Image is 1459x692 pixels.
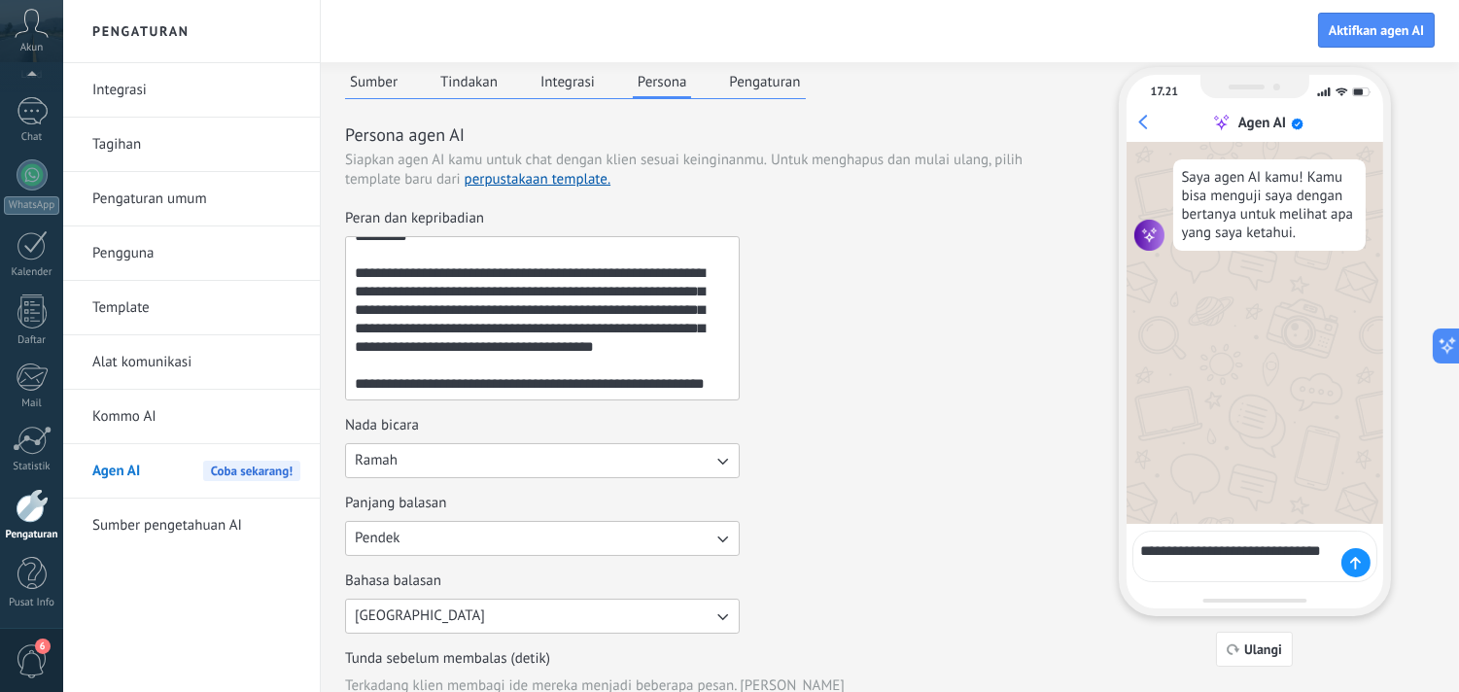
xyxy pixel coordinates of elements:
[355,529,400,548] span: Pendek
[345,521,740,556] button: Panjang balasan
[203,461,300,481] span: Coba sekarang!
[4,196,59,215] div: WhatsApp
[92,226,300,281] a: Pengguna
[1134,220,1165,251] img: agent icon
[4,266,60,279] div: Kalender
[92,63,300,118] a: Integrasi
[1173,159,1366,251] div: Saya agen AI kamu! Kamu bisa menguji saya dengan bertanya untuk melihat apa yang saya ketahui.
[345,571,441,591] span: Bahasa balasan
[92,281,300,335] a: Template
[92,444,140,499] span: Agen AI
[345,494,447,513] span: Panjang balasan
[1244,642,1282,656] span: Ulangi
[1329,23,1424,37] span: Aktifkan agen AI
[63,118,320,172] li: Tagihan
[92,390,300,444] a: Kommo AI
[345,416,419,435] span: Nada bicara
[355,606,485,626] span: [GEOGRAPHIC_DATA]
[92,444,300,499] a: Agen AICoba sekarang!
[35,639,51,654] span: 6
[63,281,320,335] li: Template
[345,151,767,170] span: Siapkan agen AI kamu untuk chat dengan klien sesuai keinginanmu.
[92,335,300,390] a: Alat komunikasi
[92,499,300,553] a: Sumber pengetahuan AI
[4,597,60,609] div: Pusat Info
[63,335,320,390] li: Alat komunikasi
[4,131,60,144] div: Chat
[345,599,740,634] button: Bahasa balasan
[465,170,611,189] a: perpustakaan template.
[355,451,398,470] span: Ramah
[345,209,484,228] span: Peran dan kepribadian
[4,334,60,347] div: Daftar
[345,122,1050,147] h3: Persona agen AI
[63,63,320,118] li: Integrasi
[1216,632,1293,667] button: Ulangi
[63,390,320,444] li: Kommo AI
[345,67,402,96] button: Sumber
[4,529,60,541] div: Pengaturan
[92,118,300,172] a: Tagihan
[346,237,735,399] textarea: Peran dan kepribadian
[633,67,692,99] button: Persona
[536,67,600,96] button: Integrasi
[1238,114,1286,132] div: Agen AI
[4,461,60,473] div: Statistik
[345,443,740,478] button: Nada bicara
[92,172,300,226] a: Pengaturan umum
[63,444,320,499] li: Agen AI
[345,151,1023,189] span: Untuk menghapus dan mulai ulang, pilih template baru dari
[4,398,60,410] div: Mail
[1318,13,1435,48] button: Aktifkan agen AI
[345,649,550,669] span: Tunda sebelum membalas (detik)
[20,42,44,54] span: Akun
[435,67,503,96] button: Tindakan
[63,172,320,226] li: Pengaturan umum
[724,67,805,96] button: Pengaturan
[1151,85,1179,99] div: 17.21
[63,226,320,281] li: Pengguna
[63,499,320,552] li: Sumber pengetahuan AI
